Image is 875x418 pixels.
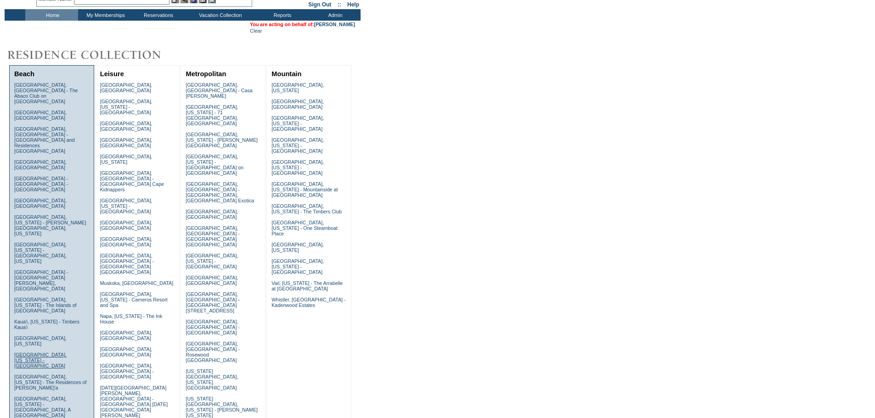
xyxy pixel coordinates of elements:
a: [GEOGRAPHIC_DATA], [US_STATE] - [GEOGRAPHIC_DATA] [271,115,324,132]
a: [GEOGRAPHIC_DATA], [GEOGRAPHIC_DATA] - [GEOGRAPHIC_DATA] [GEOGRAPHIC_DATA] [186,225,239,247]
a: [GEOGRAPHIC_DATA], [US_STATE] - [GEOGRAPHIC_DATA], A [GEOGRAPHIC_DATA] [14,396,71,418]
a: Vail, [US_STATE] - The Arrabelle at [GEOGRAPHIC_DATA] [271,280,343,291]
a: [GEOGRAPHIC_DATA], [GEOGRAPHIC_DATA] [14,110,67,121]
a: [GEOGRAPHIC_DATA], [GEOGRAPHIC_DATA] [100,330,152,341]
a: [GEOGRAPHIC_DATA], [US_STATE] - [GEOGRAPHIC_DATA] [271,258,324,275]
span: You are acting on behalf of: [250,22,355,27]
a: [US_STATE][GEOGRAPHIC_DATA], [US_STATE] - [PERSON_NAME] [US_STATE] [186,396,258,418]
a: [GEOGRAPHIC_DATA], [GEOGRAPHIC_DATA] - [GEOGRAPHIC_DATA] [100,363,154,379]
a: Sign Out [308,1,331,8]
a: [GEOGRAPHIC_DATA], [US_STATE] [271,82,324,93]
a: [GEOGRAPHIC_DATA], [US_STATE] - [GEOGRAPHIC_DATA] [271,159,324,176]
a: Kaua'i, [US_STATE] - Timbers Kaua'i [14,319,79,330]
span: :: [338,1,341,8]
a: [GEOGRAPHIC_DATA], [GEOGRAPHIC_DATA] [14,198,67,209]
a: [GEOGRAPHIC_DATA], [GEOGRAPHIC_DATA] - [GEOGRAPHIC_DATA], [GEOGRAPHIC_DATA] Exotica [186,181,254,203]
a: [GEOGRAPHIC_DATA], [US_STATE] - The Timbers Club [271,203,342,214]
a: [GEOGRAPHIC_DATA], [US_STATE] - Mountainside at [GEOGRAPHIC_DATA] [271,181,338,198]
td: Vacation Collection [184,9,255,21]
a: Leisure [100,70,124,78]
a: Whistler, [GEOGRAPHIC_DATA] - Kadenwood Estates [271,297,345,308]
a: [PERSON_NAME] [314,22,355,27]
a: [GEOGRAPHIC_DATA], [GEOGRAPHIC_DATA] - [GEOGRAPHIC_DATA] [GEOGRAPHIC_DATA] [100,253,154,275]
td: My Memberships [78,9,131,21]
a: [GEOGRAPHIC_DATA], [US_STATE] - One Steamboat Place [271,220,338,236]
a: [GEOGRAPHIC_DATA], [US_STATE] [100,154,152,165]
a: [GEOGRAPHIC_DATA], [US_STATE] - [GEOGRAPHIC_DATA] [14,352,67,368]
a: [GEOGRAPHIC_DATA], [GEOGRAPHIC_DATA] - The Abaco Club on [GEOGRAPHIC_DATA] [14,82,78,104]
a: [GEOGRAPHIC_DATA], [GEOGRAPHIC_DATA] [186,209,238,220]
a: [GEOGRAPHIC_DATA], [GEOGRAPHIC_DATA] [100,121,152,132]
img: Destinations by Exclusive Resorts [5,46,184,64]
a: [GEOGRAPHIC_DATA], [US_STATE] - [GEOGRAPHIC_DATA] [271,137,324,154]
a: [GEOGRAPHIC_DATA], [GEOGRAPHIC_DATA] - [GEOGRAPHIC_DATA] and Residences [GEOGRAPHIC_DATA] [14,126,75,154]
a: [GEOGRAPHIC_DATA], [US_STATE] - 71 [GEOGRAPHIC_DATA], [GEOGRAPHIC_DATA] [186,104,238,126]
a: [GEOGRAPHIC_DATA], [US_STATE] - Carneros Resort and Spa [100,291,168,308]
a: [GEOGRAPHIC_DATA], [US_STATE] - [GEOGRAPHIC_DATA] on [GEOGRAPHIC_DATA] [186,154,243,176]
a: [GEOGRAPHIC_DATA], [US_STATE] - [GEOGRAPHIC_DATA], [US_STATE] [14,242,67,264]
a: Metropolitan [186,70,226,78]
a: [GEOGRAPHIC_DATA], [GEOGRAPHIC_DATA] [100,82,152,93]
a: [GEOGRAPHIC_DATA], [US_STATE] - The Islands of [GEOGRAPHIC_DATA] [14,297,77,313]
a: [GEOGRAPHIC_DATA], [US_STATE] [271,242,324,253]
a: [GEOGRAPHIC_DATA], [GEOGRAPHIC_DATA] - [GEOGRAPHIC_DATA][STREET_ADDRESS] [186,291,239,313]
a: [GEOGRAPHIC_DATA], [US_STATE] - [GEOGRAPHIC_DATA] [100,99,152,115]
a: [GEOGRAPHIC_DATA], [GEOGRAPHIC_DATA] [100,346,152,357]
a: [GEOGRAPHIC_DATA], [US_STATE] - [PERSON_NAME][GEOGRAPHIC_DATA], [US_STATE] [14,214,86,236]
td: Reports [255,9,308,21]
a: [GEOGRAPHIC_DATA], [GEOGRAPHIC_DATA] - [GEOGRAPHIC_DATA] [186,319,239,335]
a: [GEOGRAPHIC_DATA], [GEOGRAPHIC_DATA] [14,159,67,170]
a: Help [347,1,359,8]
a: [GEOGRAPHIC_DATA], [GEOGRAPHIC_DATA] [100,137,152,148]
a: [GEOGRAPHIC_DATA], [GEOGRAPHIC_DATA] [100,220,152,231]
a: Muskoka, [GEOGRAPHIC_DATA] [100,280,173,286]
a: [GEOGRAPHIC_DATA] - [GEOGRAPHIC_DATA] - [GEOGRAPHIC_DATA] [14,176,68,192]
a: [DATE][GEOGRAPHIC_DATA][PERSON_NAME], [GEOGRAPHIC_DATA] - [GEOGRAPHIC_DATA] [DATE][GEOGRAPHIC_DAT... [100,385,168,418]
a: [GEOGRAPHIC_DATA], [US_STATE] - [GEOGRAPHIC_DATA] [100,198,152,214]
a: Mountain [271,70,301,78]
a: [GEOGRAPHIC_DATA], [GEOGRAPHIC_DATA] - Rosewood [GEOGRAPHIC_DATA] [186,341,239,363]
a: [GEOGRAPHIC_DATA] - [GEOGRAPHIC_DATA][PERSON_NAME], [GEOGRAPHIC_DATA] [14,269,68,291]
a: [GEOGRAPHIC_DATA], [GEOGRAPHIC_DATA] - [GEOGRAPHIC_DATA] Cape Kidnappers [100,170,164,192]
a: [GEOGRAPHIC_DATA], [US_STATE] [14,335,67,346]
a: [GEOGRAPHIC_DATA], [GEOGRAPHIC_DATA] [100,236,152,247]
a: Clear [250,28,262,33]
a: [GEOGRAPHIC_DATA], [GEOGRAPHIC_DATA] [271,99,324,110]
a: [GEOGRAPHIC_DATA], [US_STATE] - The Residences of [PERSON_NAME]'a [14,374,87,390]
td: Reservations [131,9,184,21]
a: [GEOGRAPHIC_DATA], [GEOGRAPHIC_DATA] - Casa [PERSON_NAME] [186,82,252,99]
a: [GEOGRAPHIC_DATA], [US_STATE] - [PERSON_NAME][GEOGRAPHIC_DATA] [186,132,258,148]
td: Home [25,9,78,21]
a: [GEOGRAPHIC_DATA], [US_STATE] - [GEOGRAPHIC_DATA] [186,253,238,269]
a: [US_STATE][GEOGRAPHIC_DATA], [US_STATE][GEOGRAPHIC_DATA] [186,368,238,390]
a: Napa, [US_STATE] - The Ink House [100,313,163,324]
td: Admin [308,9,361,21]
a: [GEOGRAPHIC_DATA], [GEOGRAPHIC_DATA] [186,275,238,286]
a: Beach [14,70,34,78]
